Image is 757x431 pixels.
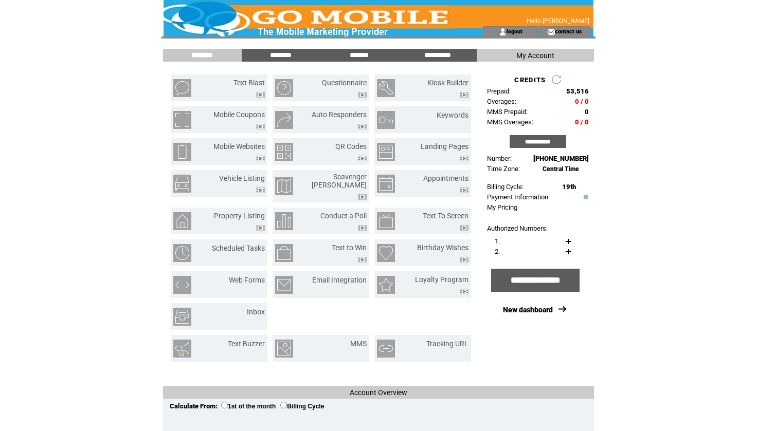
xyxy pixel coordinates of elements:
[275,276,293,294] img: email-integration.png
[423,212,468,220] a: Text To Screen
[221,403,276,410] label: 1st of the month
[212,244,265,252] a: Scheduled Tasks
[495,248,500,255] span: 2.
[275,79,293,97] img: questionnaire.png
[335,142,367,151] a: QR Codes
[417,243,468,252] a: Birthday Wishes
[487,118,533,126] span: MMS Overages:
[377,244,395,262] img: birthday-wishes.png
[427,79,468,87] a: Kiosk Builder
[247,308,265,316] a: Inbox
[173,143,191,161] img: mobile-websites.png
[173,175,191,193] img: vehicle-listing.png
[312,276,367,284] a: Email Integration
[377,79,395,97] img: kiosk-builder.png
[460,257,468,263] img: video.png
[275,143,293,161] img: qr-codes.png
[350,388,407,397] span: Account Overview
[547,28,555,36] img: contact_us_icon.gif
[533,155,589,162] span: [PHONE_NUMBER]
[229,276,265,284] a: Web Forms
[275,212,293,230] img: conduct-a-poll.png
[275,111,293,129] img: auto-responders.png
[487,155,512,162] span: Number:
[503,306,553,314] a: New dashboard
[460,92,468,98] img: video.png
[460,156,468,161] img: video.png
[256,92,265,98] img: video.png
[460,225,468,231] img: video.png
[256,225,265,231] img: video.png
[487,108,528,116] span: MMS Prepaid:
[543,165,579,173] span: Central Time
[173,79,191,97] img: text-blast.png
[487,183,524,191] span: Billing Cycle:
[275,244,293,262] img: text-to-win.png
[219,174,265,182] a: Vehicle Listing
[377,175,395,193] img: appointments.png
[562,183,576,191] span: 19th
[312,110,367,119] a: Auto Responders
[275,340,293,358] img: mms.png
[460,188,468,193] img: video.png
[377,143,395,161] img: landing-pages.png
[213,110,265,119] a: Mobile Coupons
[566,87,589,95] span: 53,516
[214,212,265,220] a: Property Listing
[358,92,367,98] img: video.png
[487,193,548,201] a: Payment Information
[280,402,287,408] input: Billing Cycle
[280,403,324,410] label: Billing Cycle
[358,225,367,231] img: video.png
[358,124,367,129] img: video.png
[221,402,228,408] input: 1st of the month
[312,173,367,189] a: Scavenger [PERSON_NAME]
[487,98,516,105] span: Overages:
[585,108,589,116] span: 0
[487,87,511,95] span: Prepaid:
[575,118,589,126] span: 0 / 0
[495,237,500,245] span: 1.
[421,142,468,151] a: Landing Pages
[499,28,507,36] img: account_icon.gif
[256,156,265,161] img: video.png
[423,174,468,182] a: Appointments
[320,212,367,220] a: Conduct a Poll
[173,276,191,294] img: web-forms.png
[256,124,265,129] img: video.png
[377,212,395,230] img: text-to-screen.png
[460,289,468,294] img: video.png
[487,224,548,232] span: Authorized Numbers:
[256,188,265,193] img: video.png
[377,340,395,358] img: tracking-url.png
[173,111,191,129] img: mobile-coupons.png
[516,51,554,60] span: My Account
[358,156,367,161] img: video.png
[581,195,588,199] img: help.gif
[487,203,517,211] a: My Pricing
[507,28,522,34] a: logout
[233,79,265,87] a: Text Blast
[173,308,191,326] img: inbox.png
[514,76,546,84] span: CREDITS
[173,212,191,230] img: property-listing.png
[527,17,589,25] span: Hello [PERSON_NAME]
[173,340,191,358] img: text-buzzer.png
[173,244,191,262] img: scheduled-tasks.png
[487,165,520,173] span: Time Zone:
[332,243,367,252] a: Text to Win
[415,275,468,284] a: Loyalty Program
[377,276,395,294] img: loyalty-program.png
[426,340,468,348] a: Tracking URL
[358,257,367,263] img: video.png
[170,402,218,410] span: Calculate From:
[575,98,589,105] span: 0 / 0
[322,79,367,87] a: Questionnaire
[555,28,582,34] a: contact us
[377,111,395,129] img: keywords.png
[213,142,265,151] a: Mobile Websites
[275,177,293,195] img: scavenger-hunt.png
[358,194,367,200] img: video.png
[350,340,367,348] a: MMS
[437,111,468,119] a: Keywords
